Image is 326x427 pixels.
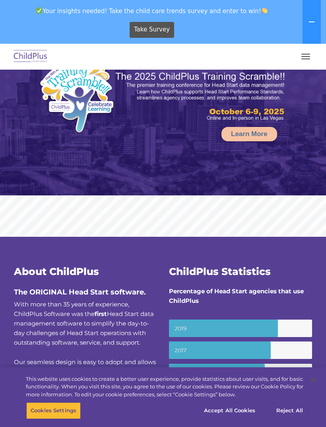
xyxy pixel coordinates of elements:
img: 👏 [262,8,268,14]
span: About ChildPlus [14,265,99,277]
span: The ORIGINAL Head Start software. [14,288,146,296]
img: ChildPlus by Procare Solutions [12,47,49,66]
button: Cookies Settings [26,402,81,419]
small: 2019 [169,320,312,337]
span: With more than 35 years of experience, ChildPlus Software was the Head Start data management soft... [14,300,154,346]
span: ChildPlus Statistics [169,265,271,277]
strong: Percentage of Head Start agencies that use ChildPlus [169,287,304,304]
span: Take Survey [134,23,170,37]
span: Your insights needed! Take the child care trends survey and enter to win! [3,3,301,19]
span: Our seamless design is easy to adopt and allows users to customize nearly every feature for a tru... [14,358,157,423]
div: This website uses cookies to create a better user experience, provide statistics about user visit... [26,375,303,399]
button: Accept All Cookies [200,402,260,419]
button: Close [305,371,322,389]
small: 2017 [169,341,312,359]
b: first [95,310,107,318]
small: 2016 [169,364,312,381]
button: Reject All [265,402,314,419]
a: Take Survey [130,22,175,38]
a: Learn More [221,127,277,141]
img: ✅ [36,8,42,14]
